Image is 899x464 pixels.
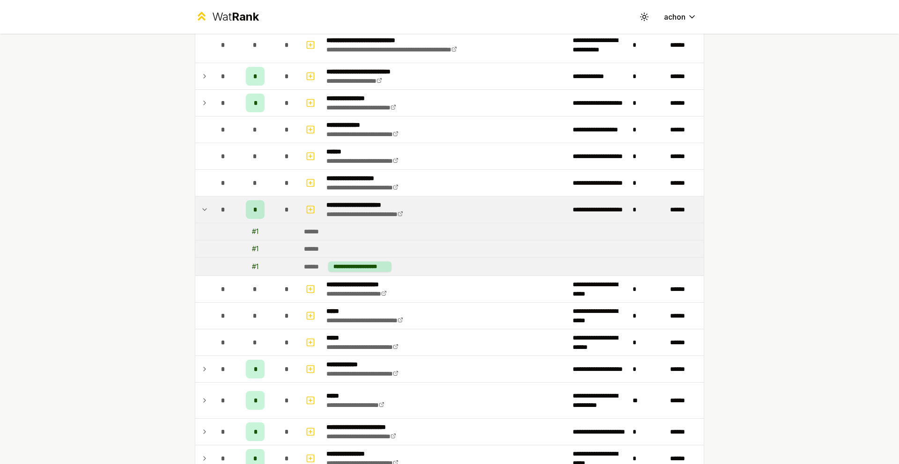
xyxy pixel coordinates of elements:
[232,10,259,23] span: Rank
[212,9,259,24] div: Wat
[252,227,258,236] div: # 1
[252,244,258,254] div: # 1
[656,8,704,25] button: achon
[195,9,259,24] a: WatRank
[252,262,258,271] div: # 1
[664,11,685,22] span: achon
